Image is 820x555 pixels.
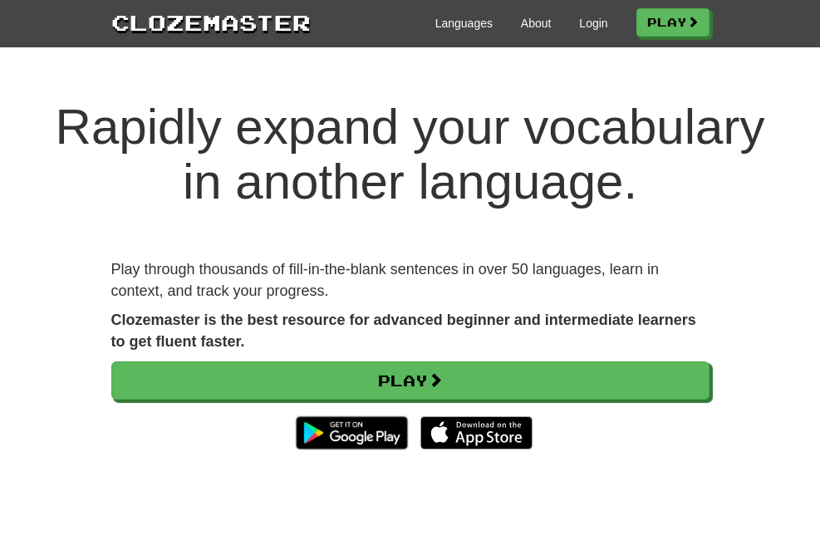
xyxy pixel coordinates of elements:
[287,408,416,458] img: Get it on Google Play
[111,7,311,37] a: Clozemaster
[579,15,607,32] a: Login
[111,259,710,302] p: Play through thousands of fill-in-the-blank sentences in over 50 languages, learn in context, and...
[420,416,533,449] img: Download_on_the_App_Store_Badge_US-UK_135x40-25178aeef6eb6b83b96f5f2d004eda3bffbb37122de64afbaef7...
[636,8,710,37] a: Play
[435,15,493,32] a: Languages
[111,312,696,350] strong: Clozemaster is the best resource for advanced beginner and intermediate learners to get fluent fa...
[521,15,552,32] a: About
[111,361,710,400] a: Play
